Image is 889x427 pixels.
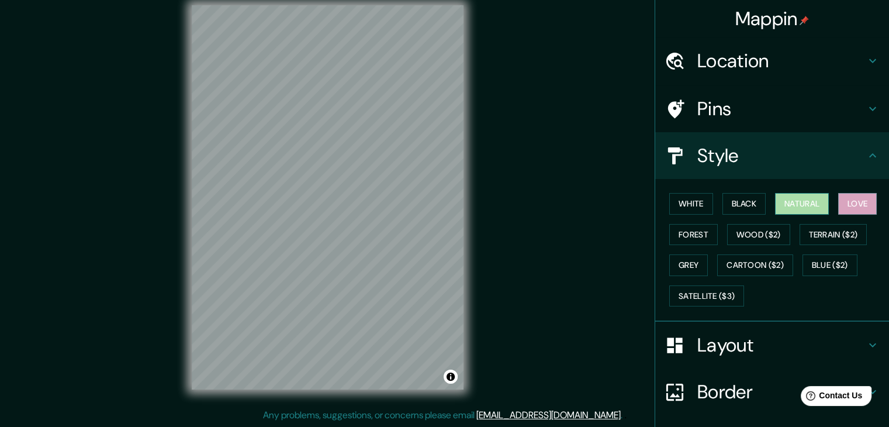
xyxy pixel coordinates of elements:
[697,333,866,357] h4: Layout
[444,370,458,384] button: Toggle attribution
[655,85,889,132] div: Pins
[476,409,621,421] a: [EMAIL_ADDRESS][DOMAIN_NAME]
[192,5,463,390] canvas: Map
[717,254,793,276] button: Cartoon ($2)
[722,193,766,215] button: Black
[785,381,876,414] iframe: Help widget launcher
[655,37,889,84] div: Location
[838,193,877,215] button: Love
[697,380,866,404] h4: Border
[655,322,889,369] div: Layout
[802,254,857,276] button: Blue ($2)
[669,254,708,276] button: Grey
[263,408,622,422] p: Any problems, suggestions, or concerns please email .
[697,144,866,167] h4: Style
[624,408,627,422] div: .
[697,49,866,73] h4: Location
[697,97,866,120] h4: Pins
[669,285,744,307] button: Satellite ($3)
[800,224,867,246] button: Terrain ($2)
[622,408,624,422] div: .
[669,193,713,215] button: White
[655,132,889,179] div: Style
[735,7,810,30] h4: Mappin
[655,369,889,415] div: Border
[727,224,790,246] button: Wood ($2)
[775,193,829,215] button: Natural
[669,224,718,246] button: Forest
[800,16,809,25] img: pin-icon.png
